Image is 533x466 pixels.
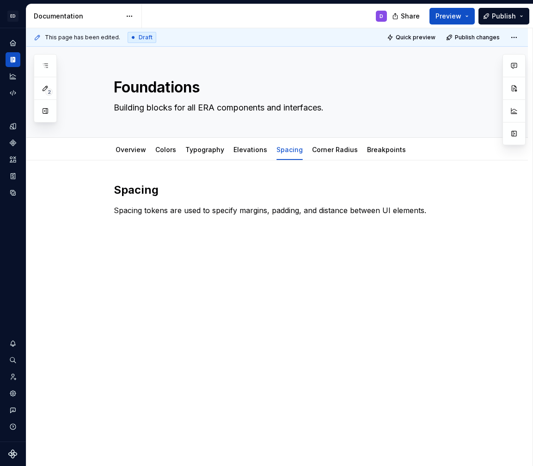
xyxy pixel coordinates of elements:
svg: Supernova Logo [8,449,18,459]
a: Assets [6,152,20,167]
a: Design tokens [6,119,20,134]
span: 2 [45,88,53,96]
a: Code automation [6,86,20,100]
div: Elevations [230,140,271,159]
a: Storybook stories [6,169,20,184]
a: Elevations [233,146,267,153]
textarea: Building blocks for all ERA components and interfaces. [112,100,461,115]
button: Notifications [6,336,20,351]
button: Preview [429,8,475,25]
a: Analytics [6,69,20,84]
h2: Spacing [114,183,463,197]
span: Publish changes [455,34,500,41]
span: Quick preview [396,34,435,41]
button: Share [387,8,426,25]
a: Colors [155,146,176,153]
div: D [380,12,383,20]
span: This page has been edited. [45,34,120,41]
button: Quick preview [384,31,440,44]
div: Breakpoints [363,140,410,159]
div: ED [7,11,18,22]
span: Preview [435,12,461,21]
button: Search ⌘K [6,353,20,368]
a: Overview [116,146,146,153]
button: Contact support [6,403,20,417]
button: Publish changes [443,31,504,44]
a: Data sources [6,185,20,200]
span: Share [401,12,420,21]
div: Overview [112,140,150,159]
div: Colors [152,140,180,159]
a: Breakpoints [367,146,406,153]
a: Corner Radius [312,146,358,153]
div: Typography [182,140,228,159]
a: Settings [6,386,20,401]
div: Corner Radius [308,140,361,159]
a: Documentation [6,52,20,67]
button: ED [2,6,24,26]
p: Spacing tokens are used to specify margins, padding, and distance between UI elements. [114,205,463,216]
span: Publish [492,12,516,21]
div: Spacing [273,140,306,159]
a: Spacing [276,146,303,153]
a: Components [6,135,20,150]
span: Draft [139,34,153,41]
button: Publish [478,8,529,25]
a: Invite team [6,369,20,384]
a: Home [6,36,20,50]
div: Documentation [34,12,121,21]
textarea: Foundations [112,76,461,98]
a: Typography [185,146,224,153]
